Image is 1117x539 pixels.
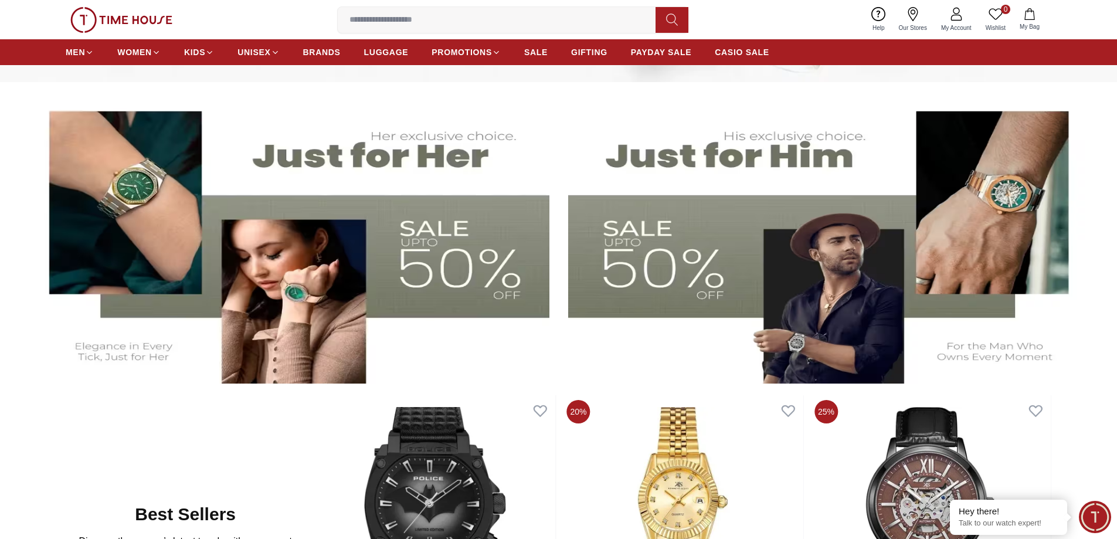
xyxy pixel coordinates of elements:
[959,506,1058,517] div: Hey there!
[894,23,932,32] span: Our Stores
[979,5,1013,35] a: 0Wishlist
[237,42,279,63] a: UNISEX
[364,46,409,58] span: LUGGAGE
[631,46,691,58] span: PAYDAY SALE
[1015,22,1044,31] span: My Bag
[571,42,607,63] a: GIFTING
[184,46,205,58] span: KIDS
[631,42,691,63] a: PAYDAY SALE
[568,94,1089,384] img: Men's Watches Banner
[571,46,607,58] span: GIFTING
[524,46,548,58] span: SALE
[364,42,409,63] a: LUGGAGE
[814,400,838,423] span: 25%
[117,46,152,58] span: WOMEN
[936,23,976,32] span: My Account
[981,23,1010,32] span: Wishlist
[567,400,590,423] span: 20%
[1001,5,1010,14] span: 0
[70,7,172,33] img: ...
[865,5,892,35] a: Help
[715,42,769,63] a: CASIO SALE
[303,46,341,58] span: BRANDS
[1013,6,1047,33] button: My Bag
[303,42,341,63] a: BRANDS
[432,42,501,63] a: PROMOTIONS
[66,42,94,63] a: MEN
[135,504,236,525] h2: Best Sellers
[524,42,548,63] a: SALE
[959,518,1058,528] p: Talk to our watch expert!
[432,46,492,58] span: PROMOTIONS
[868,23,889,32] span: Help
[184,42,214,63] a: KIDS
[66,46,85,58] span: MEN
[1079,501,1111,533] div: Chat Widget
[117,42,161,63] a: WOMEN
[28,94,549,384] img: Women's Watches Banner
[237,46,270,58] span: UNISEX
[892,5,934,35] a: Our Stores
[715,46,769,58] span: CASIO SALE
